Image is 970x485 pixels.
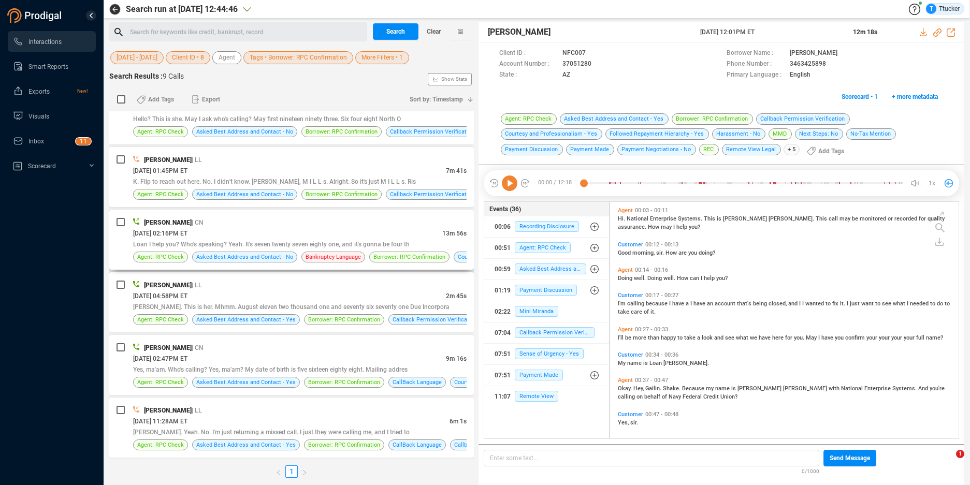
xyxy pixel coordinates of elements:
button: 00:06Recording Disclosure [484,216,609,237]
span: 2m 45s [446,292,467,300]
span: Callback Permission Verification [515,327,595,338]
span: be [625,334,633,341]
span: you [835,334,845,341]
span: National [841,385,864,392]
span: I [907,300,910,307]
span: 37051280 [562,59,591,70]
span: More Filters • 1 [361,51,403,64]
li: Visuals [8,106,96,126]
span: Scorecard [28,163,56,170]
div: 00:06 [495,218,511,235]
span: for [919,215,928,222]
span: 1x [929,175,935,192]
span: [DATE] 11:28AM ET [133,418,187,425]
span: [PERSON_NAME] [737,385,783,392]
span: Asked Best Address and Contact - Yes [196,377,296,387]
span: [DATE] 04:58PM ET [133,292,187,300]
span: Asked Best Address and Contact - No [196,252,293,262]
span: name [715,385,731,392]
span: is [643,360,649,366]
span: + more metadata [892,89,938,105]
span: [PERSON_NAME] [723,215,769,222]
span: Exports [28,88,50,95]
span: New! [77,81,88,101]
button: Scorecard • 1 [836,89,884,105]
span: Agent: RPC Check [137,315,184,325]
button: 1x [925,176,939,190]
span: calling [618,393,636,400]
span: Recording Disclosure [515,221,579,232]
span: with [829,385,841,392]
button: Client ID • 8 [166,51,210,64]
span: Agent: RPC Check [137,377,184,387]
div: 01:19 [495,282,511,299]
span: Doing [647,275,663,282]
span: 9 Calls [163,72,184,80]
span: Smart Reports [28,63,68,70]
span: fix [832,300,840,307]
span: Payment Made [515,370,563,380]
span: to [826,300,832,307]
a: Visuals [13,106,88,126]
span: for [785,334,794,341]
span: Agent: RPC Check [137,127,184,137]
span: well. [634,275,647,282]
span: to [875,300,882,307]
span: well. [663,275,677,282]
span: an [707,300,715,307]
span: | LL [192,156,202,164]
span: Search [386,23,405,40]
span: have [821,334,835,341]
button: Show Stats [428,73,472,85]
span: Okay. [618,385,633,392]
span: being [753,300,769,307]
span: Borrower: RPC Confirmation [306,127,378,137]
li: 1 [285,465,298,478]
span: 12m 18s [853,28,877,36]
span: [PERSON_NAME] [144,219,192,226]
span: may [661,224,673,230]
span: National [627,215,650,222]
span: see [725,334,736,341]
span: Asked Best Address and Contact - Yes [515,263,586,274]
span: Sort by: Timestamp [410,91,463,108]
div: grid [615,204,959,437]
span: have [672,300,686,307]
span: [PERSON_NAME]. Yeah. No. I'm just returning a missed call. I just they were calling me, and I tri... [133,429,410,436]
span: because [646,300,669,307]
span: Phone Number : [727,59,785,70]
li: Exports [8,81,96,101]
span: what [893,300,907,307]
iframe: Intercom live chat [935,450,960,475]
span: name [627,360,643,366]
span: your [904,334,916,341]
span: on [636,393,644,400]
span: Enterprise [864,385,892,392]
button: 07:51Payment Made [484,365,609,386]
span: we [750,334,759,341]
span: look [702,334,714,341]
span: happy [661,334,677,341]
span: is [717,215,723,222]
span: can [690,275,701,282]
span: here [772,334,785,341]
span: Borrower: RPC Confirmation [308,440,380,450]
span: Primary Language : [727,70,785,81]
span: Agent: RPC Check [137,189,184,199]
li: Interactions [8,31,96,52]
span: This [816,215,829,222]
span: of [662,393,669,400]
span: and [788,300,799,307]
span: Navy [669,393,683,400]
span: may [839,215,852,222]
span: Callback Permission Verification [390,189,474,199]
span: I [690,300,693,307]
span: needed [910,300,930,307]
span: Scorecard • 1 [842,89,878,105]
div: 00:51 [495,240,511,256]
img: prodigal-logo [7,8,64,23]
span: [PERSON_NAME] [488,26,551,38]
span: [DATE] 01:45PM ET [133,167,187,174]
span: full [916,334,926,341]
button: Add Tags [131,91,180,108]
